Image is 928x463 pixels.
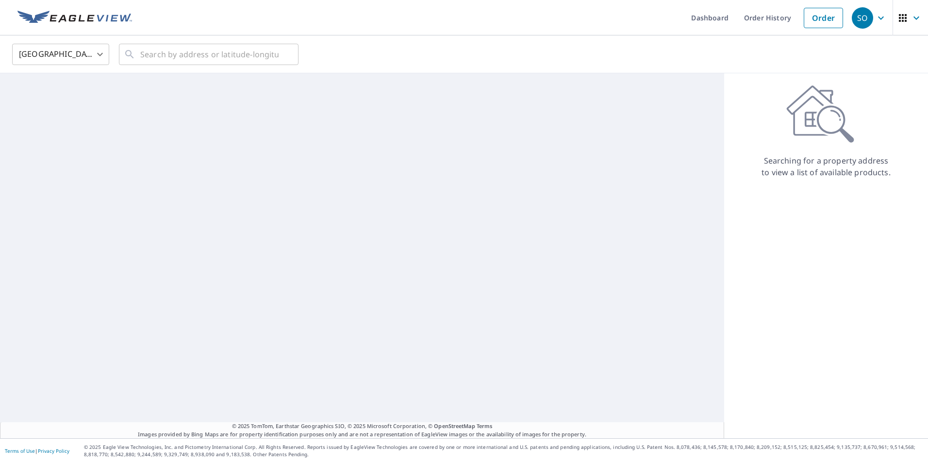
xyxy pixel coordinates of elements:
p: | [5,448,69,454]
a: Terms of Use [5,447,35,454]
img: EV Logo [17,11,132,25]
a: Order [804,8,843,28]
p: Searching for a property address to view a list of available products. [761,155,891,178]
div: SO [852,7,873,29]
p: © 2025 Eagle View Technologies, Inc. and Pictometry International Corp. All Rights Reserved. Repo... [84,444,923,458]
a: Privacy Policy [38,447,69,454]
a: OpenStreetMap [434,422,475,430]
a: Terms [477,422,493,430]
input: Search by address or latitude-longitude [140,41,279,68]
div: [GEOGRAPHIC_DATA] [12,41,109,68]
span: © 2025 TomTom, Earthstar Geographics SIO, © 2025 Microsoft Corporation, © [232,422,493,430]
